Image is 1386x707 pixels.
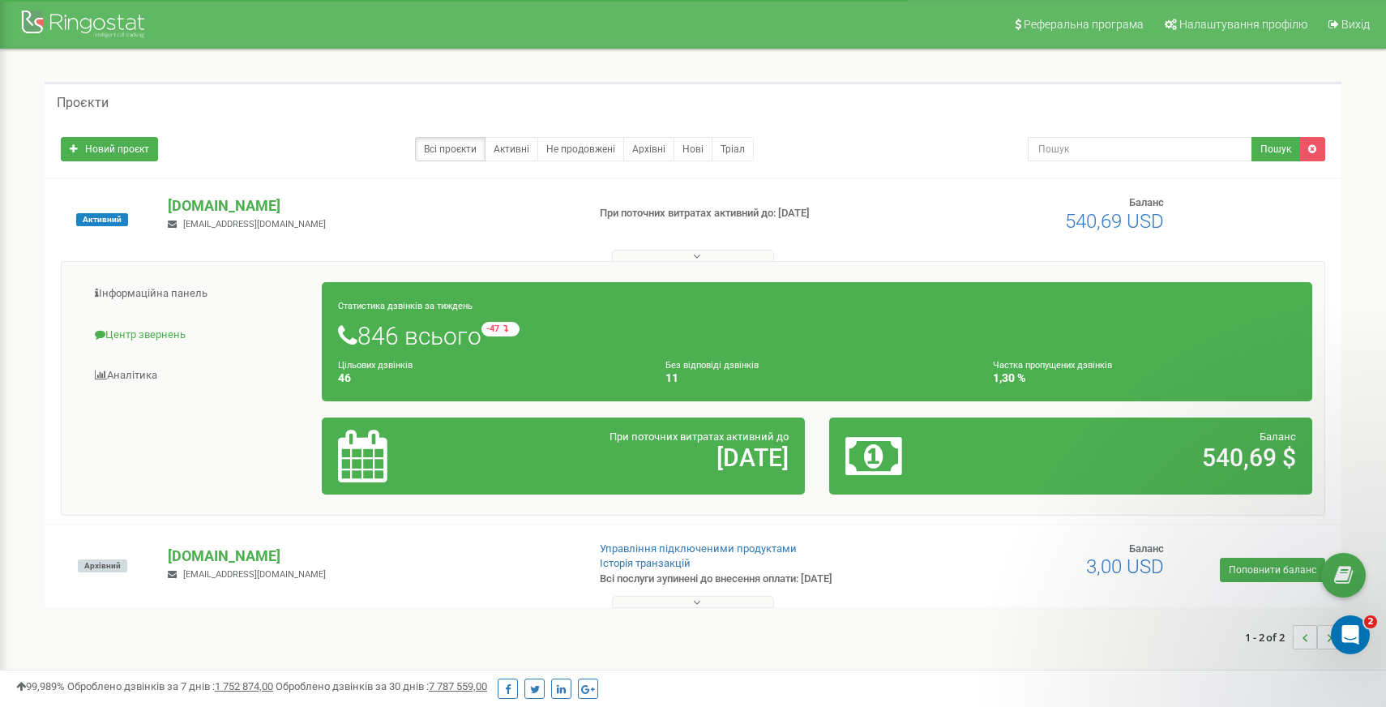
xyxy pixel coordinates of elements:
[993,360,1112,371] small: Частка пропущених дзвінків
[485,137,538,161] a: Активні
[429,680,487,692] u: 7 787 559,00
[537,137,624,161] a: Не продовжені
[183,569,326,580] span: [EMAIL_ADDRESS][DOMAIN_NAME]
[338,322,1296,349] h1: 846 всього
[1260,431,1296,443] span: Баланс
[1129,542,1164,555] span: Баланс
[600,557,691,569] a: Історія транзакцій
[610,431,789,443] span: При поточних витратах активний до
[481,322,520,336] small: -47
[600,542,797,555] a: Управління підключеними продуктами
[61,137,158,161] a: Новий проєкт
[1129,196,1164,208] span: Баланс
[276,680,487,692] span: Оброблено дзвінків за 30 днів :
[67,680,273,692] span: Оброблено дзвінків за 7 днів :
[168,546,573,567] p: [DOMAIN_NAME]
[1220,558,1325,582] a: Поповнити баланс
[1086,555,1164,578] span: 3,00 USD
[1065,210,1164,233] span: 540,69 USD
[1024,18,1144,31] span: Реферальна програма
[338,360,413,371] small: Цільових дзвінків
[415,137,486,161] a: Всі проєкти
[1179,18,1307,31] span: Налаштування профілю
[74,274,323,314] a: Інформаційна панель
[338,372,641,384] h4: 46
[993,372,1296,384] h4: 1,30 %
[600,206,898,221] p: При поточних витратах активний до: [DATE]
[76,213,128,226] span: Активний
[665,360,759,371] small: Без відповіді дзвінків
[215,680,273,692] u: 1 752 874,00
[16,680,65,692] span: 99,989%
[674,137,712,161] a: Нові
[1251,137,1300,161] button: Пошук
[1028,137,1253,161] input: Пошук
[78,559,127,572] span: Архівний
[74,356,323,396] a: Аналiтика
[183,219,326,229] span: [EMAIL_ADDRESS][DOMAIN_NAME]
[712,137,754,161] a: Тріал
[623,137,674,161] a: Архівні
[1245,625,1293,649] span: 1 - 2 of 2
[1331,615,1370,654] iframe: Intercom live chat
[1341,18,1370,31] span: Вихід
[74,315,323,355] a: Центр звернень
[1364,615,1377,628] span: 2
[1245,609,1341,666] nav: ...
[338,301,473,311] small: Статистика дзвінків за тиждень
[496,444,789,471] h2: [DATE]
[600,572,898,587] p: Всі послуги зупинені до внесення оплати: [DATE]
[1003,444,1296,471] h2: 540,69 $
[665,372,969,384] h4: 11
[57,96,109,110] h5: Проєкти
[168,195,573,216] p: [DOMAIN_NAME]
